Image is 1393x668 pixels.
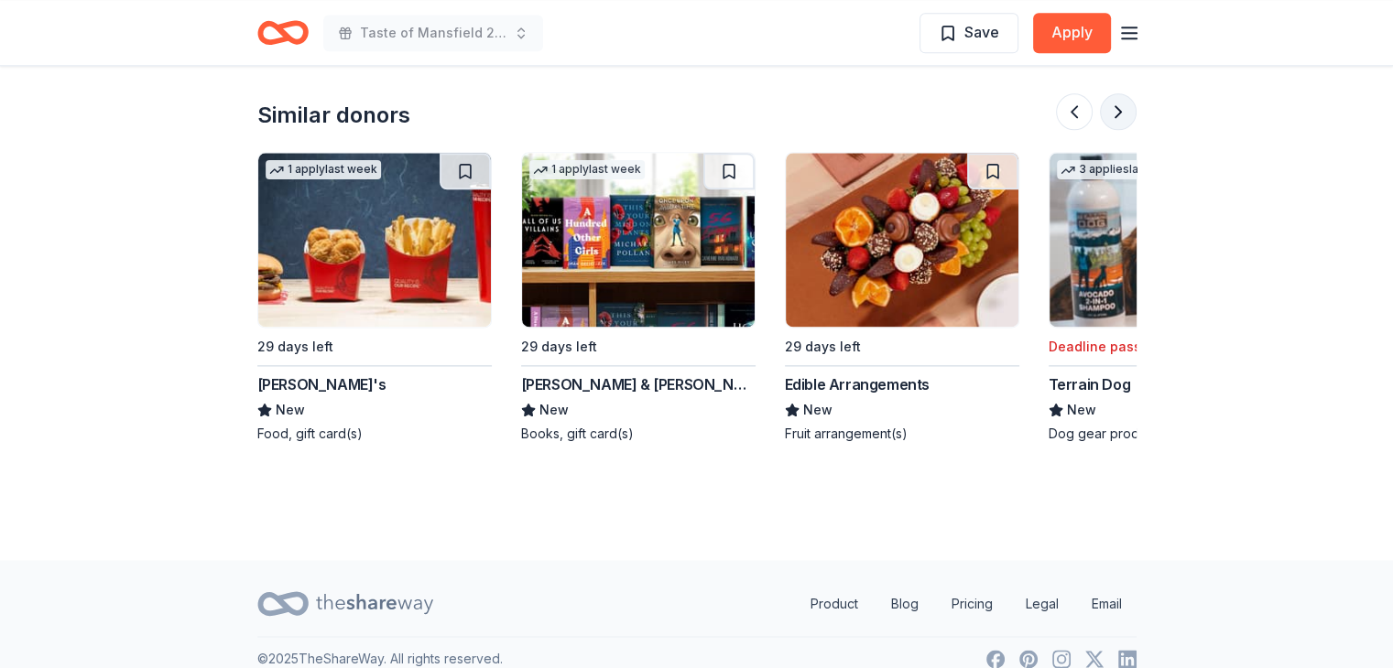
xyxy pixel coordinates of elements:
[937,586,1007,622] a: Pricing
[1049,152,1283,443] a: Image for Terrain Dog3 applieslast weekDeadline passedTerrain DogNewDog gear product(s)
[521,152,756,443] a: Image for Barnes & Noble1 applylast week29 days left[PERSON_NAME] & [PERSON_NAME]NewBooks, gift c...
[258,153,491,327] img: Image for Wendy's
[360,22,506,44] span: Taste of Mansfield 2025
[796,586,873,622] a: Product
[1033,13,1111,53] button: Apply
[1049,425,1283,443] div: Dog gear product(s)
[1011,586,1073,622] a: Legal
[257,152,492,443] a: Image for Wendy's1 applylast week29 days left[PERSON_NAME]'sNewFood, gift card(s)
[1067,399,1096,421] span: New
[785,152,1019,443] a: Image for Edible Arrangements29 days leftEdible ArrangementsNewFruit arrangement(s)
[529,160,645,179] div: 1 apply last week
[785,425,1019,443] div: Fruit arrangement(s)
[266,160,381,179] div: 1 apply last week
[796,586,1137,622] nav: quick links
[257,425,492,443] div: Food, gift card(s)
[1057,160,1185,179] div: 3 applies last week
[786,153,1018,327] img: Image for Edible Arrangements
[964,20,999,44] span: Save
[522,153,755,327] img: Image for Barnes & Noble
[1049,373,1131,395] div: Terrain Dog
[920,13,1018,53] button: Save
[276,399,305,421] span: New
[785,373,930,395] div: Edible Arrangements
[1077,586,1137,622] a: Email
[521,425,756,443] div: Books, gift card(s)
[257,101,410,130] div: Similar donors
[539,399,569,421] span: New
[876,586,933,622] a: Blog
[803,399,833,421] span: New
[521,336,597,358] div: 29 days left
[785,336,861,358] div: 29 days left
[1050,153,1282,327] img: Image for Terrain Dog
[521,373,756,395] div: [PERSON_NAME] & [PERSON_NAME]
[257,373,386,395] div: [PERSON_NAME]'s
[257,11,309,54] a: Home
[323,15,543,51] button: Taste of Mansfield 2025
[1049,336,1158,358] div: Deadline passed
[257,336,333,358] div: 29 days left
